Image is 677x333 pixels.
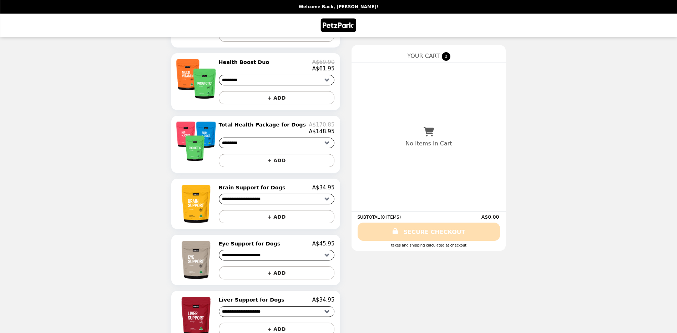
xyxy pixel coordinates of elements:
select: Select a product variant [219,75,335,85]
p: A$170.85 [309,121,334,128]
button: + ADD [219,266,335,279]
p: Welcome Back, [PERSON_NAME]! [299,4,378,9]
h2: Health Boost Duo [219,59,272,65]
select: Select a product variant [219,194,335,204]
p: A$34.95 [312,184,335,191]
select: Select a product variant [219,138,335,148]
div: Taxes and Shipping calculated at checkout [357,243,500,247]
p: No Items In Cart [405,140,452,147]
h2: Total Health Package for Dogs [219,121,309,128]
h2: Brain Support for Dogs [219,184,288,191]
span: SUBTOTAL [357,215,380,220]
p: A$34.95 [312,297,335,303]
span: A$0.00 [481,214,500,220]
span: ( 0 ITEMS ) [380,215,401,220]
h2: Eye Support for Dogs [219,240,283,247]
select: Select a product variant [219,250,335,260]
img: Brand Logo [320,18,357,33]
h2: Liver Support for Dogs [219,297,287,303]
img: Eye Support for Dogs [176,240,217,279]
button: + ADD [219,154,335,167]
p: A$148.95 [309,128,334,135]
img: Total Health Package for Dogs [176,121,218,161]
button: + ADD [219,210,335,223]
span: YOUR CART [407,53,440,59]
button: + ADD [219,91,335,104]
span: 0 [442,52,450,61]
img: Health Boost Duo [176,59,218,99]
p: A$61.95 [312,65,335,72]
select: Select a product variant [219,306,335,317]
img: Brain Support for Dogs [176,184,217,223]
p: A$45.95 [312,240,335,247]
p: A$69.90 [312,59,335,65]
